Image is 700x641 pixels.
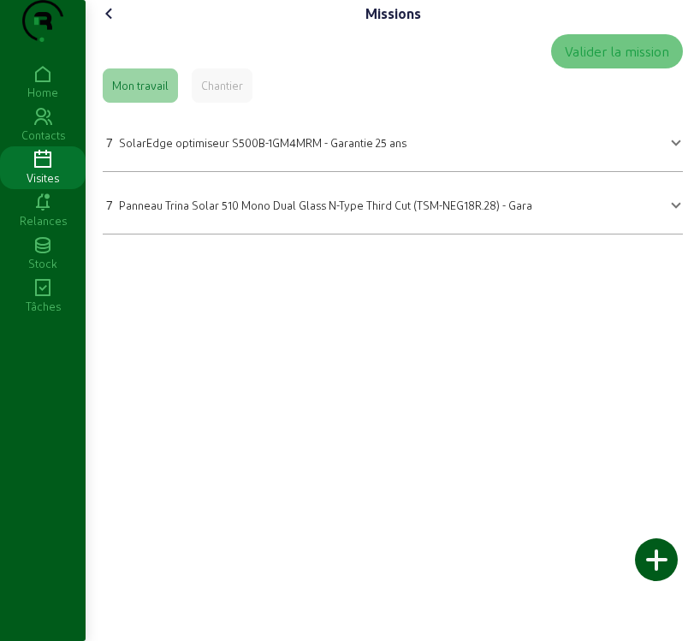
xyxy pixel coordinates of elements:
[201,78,243,93] div: Chantier
[551,34,683,68] button: Valider la mission
[119,136,406,149] span: SolarEdge optimiseur S500B-1GM4MRM - Garantie 25 ans
[103,179,683,227] mat-expansion-panel-header: 7Panneau Trina Solar 510 Mono Dual Glass N-Type Third Cut (TSM-NEG18R.28) - Gara
[119,199,532,211] span: Panneau Trina Solar 510 Mono Dual Glass N-Type Third Cut (TSM-NEG18R.28) - Gara
[112,78,169,93] div: Mon travail
[365,3,421,24] div: Missions
[103,116,683,164] mat-expansion-panel-header: 7SolarEdge optimiseur S500B-1GM4MRM - Garantie 25 ans
[106,134,112,150] span: 7
[565,41,669,62] div: Valider la mission
[106,196,112,212] span: 7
